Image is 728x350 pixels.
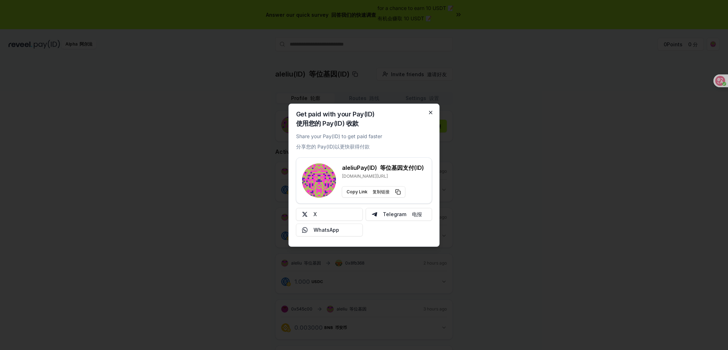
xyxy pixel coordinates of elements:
[365,208,432,221] button: Telegram 电报
[296,111,375,130] h2: Get paid with your Pay(ID)
[296,143,370,150] font: 分享您的 Pay(ID)以更快获得付款
[296,120,359,127] font: 使用您的 Pay(ID) 收款
[296,132,382,153] p: Share your Pay(ID) to get paid faster
[371,211,377,217] img: Telegram
[342,186,406,198] button: Copy Link 复制链接
[342,163,424,172] h3: aleliu Pay(ID)
[302,211,308,217] img: X
[380,164,424,171] font: 等位基因支付(ID)
[302,227,308,233] img: Whatsapp
[373,189,390,194] font: 复制链接
[296,224,363,236] button: WhatsApp
[412,211,422,217] font: 电报
[296,208,363,221] button: X
[342,173,424,179] p: [DOMAIN_NAME][URL]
